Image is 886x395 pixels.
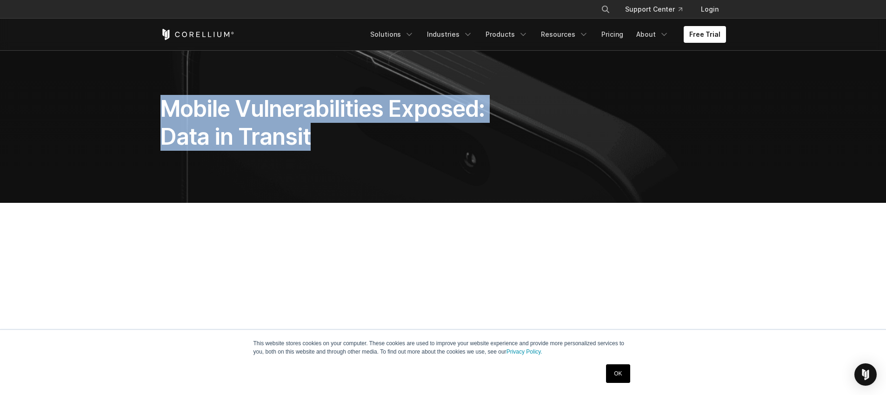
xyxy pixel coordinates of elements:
[684,26,726,43] a: Free Trial
[253,339,633,356] p: This website stores cookies on your computer. These cookies are used to improve your website expe...
[160,29,234,40] a: Corellium Home
[480,26,533,43] a: Products
[631,26,674,43] a: About
[365,26,420,43] a: Solutions
[506,348,542,355] a: Privacy Policy.
[854,363,877,386] div: Open Intercom Messenger
[590,1,726,18] div: Navigation Menu
[535,26,594,43] a: Resources
[618,1,690,18] a: Support Center
[421,26,478,43] a: Industries
[596,26,629,43] a: Pricing
[365,26,726,43] div: Navigation Menu
[597,1,614,18] button: Search
[160,95,531,151] h1: Mobile Vulnerabilities Exposed: Data in Transit
[606,364,630,383] a: OK
[693,1,726,18] a: Login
